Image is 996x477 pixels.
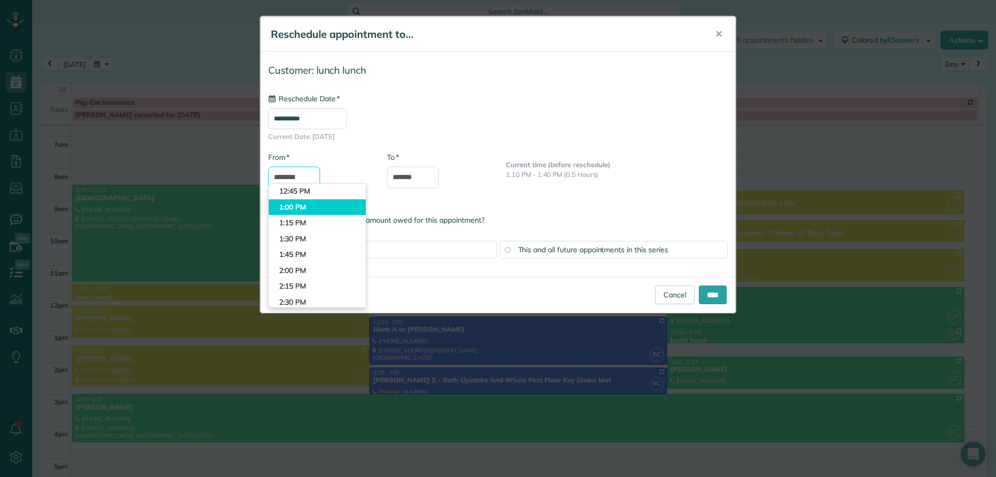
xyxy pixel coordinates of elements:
[269,199,366,215] li: 1:00 PM
[506,170,728,180] p: 1:10 PM - 1:40 PM (0.5 Hours)
[505,247,510,252] input: This and all future appointments in this series
[268,65,728,76] h4: Customer: lunch lunch
[269,231,366,247] li: 1:30 PM
[268,132,728,142] span: Current Date: [DATE]
[269,294,366,310] li: 2:30 PM
[655,285,695,304] a: Cancel
[268,93,340,104] label: Reschedule Date
[269,247,366,263] li: 1:45 PM
[518,245,668,254] span: This and all future appointments in this series
[268,152,289,162] label: From
[280,215,485,225] span: Automatically recalculate amount owed for this appointment?
[715,28,723,40] span: ✕
[506,160,611,169] b: Current time (before reschedule)
[269,183,366,199] li: 12:45 PM
[269,263,366,279] li: 2:00 PM
[271,27,700,42] h5: Reschedule appointment to...
[268,226,728,237] label: Apply changes to
[387,152,399,162] label: To
[269,278,366,294] li: 2:15 PM
[269,215,366,231] li: 1:15 PM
